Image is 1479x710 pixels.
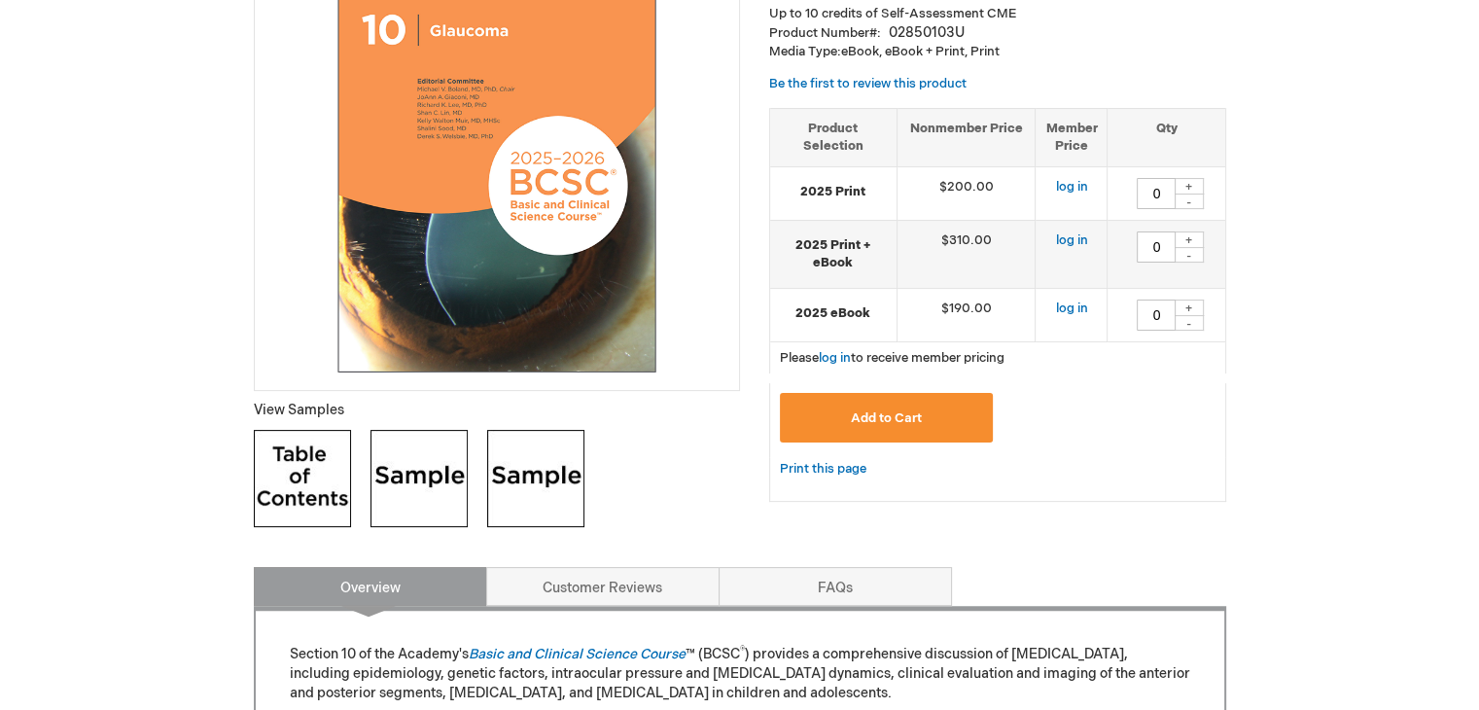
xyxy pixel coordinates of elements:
[770,108,898,166] th: Product Selection
[254,430,351,527] img: Click to view
[486,567,720,606] a: Customer Reviews
[1175,194,1204,209] div: -
[851,410,922,426] span: Add to Cart
[897,220,1036,288] td: $310.00
[819,350,851,366] a: log in
[1175,300,1204,316] div: +
[1137,300,1176,331] input: Qty
[740,645,745,657] sup: ®
[469,646,686,662] a: Basic and Clinical Science Course
[1175,247,1204,263] div: -
[1108,108,1225,166] th: Qty
[897,166,1036,220] td: $200.00
[769,25,881,41] strong: Product Number
[1175,231,1204,248] div: +
[780,350,1004,366] span: Please to receive member pricing
[897,288,1036,341] td: $190.00
[290,645,1190,703] p: Section 10 of the Academy's ™ (BCSC ) provides a comprehensive discussion of [MEDICAL_DATA], incl...
[1055,301,1087,316] a: log in
[769,44,841,59] strong: Media Type:
[1036,108,1108,166] th: Member Price
[254,401,740,420] p: View Samples
[1055,232,1087,248] a: log in
[780,457,866,481] a: Print this page
[889,23,965,43] div: 02850103U
[254,567,487,606] a: Overview
[780,304,887,323] strong: 2025 eBook
[769,5,1226,23] li: Up to 10 credits of Self-Assessment CME
[769,43,1226,61] p: eBook, eBook + Print, Print
[780,236,887,272] strong: 2025 Print + eBook
[769,76,967,91] a: Be the first to review this product
[487,430,584,527] img: Click to view
[719,567,952,606] a: FAQs
[780,393,994,443] button: Add to Cart
[1175,178,1204,195] div: +
[1137,231,1176,263] input: Qty
[897,108,1036,166] th: Nonmember Price
[1055,179,1087,195] a: log in
[1175,315,1204,331] div: -
[370,430,468,527] img: Click to view
[1137,178,1176,209] input: Qty
[780,183,887,201] strong: 2025 Print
